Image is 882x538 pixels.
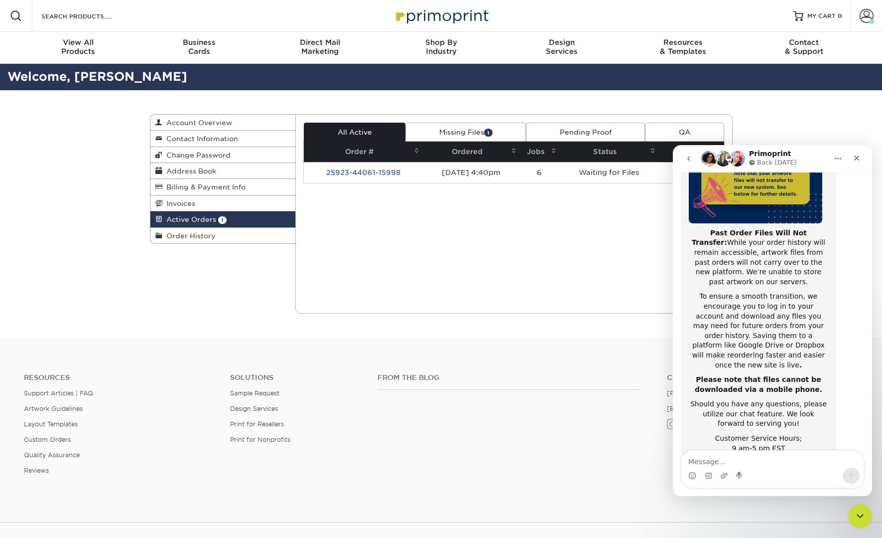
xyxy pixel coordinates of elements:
[40,10,137,22] input: SEARCH PRODUCTS.....
[150,195,296,211] a: Invoices
[380,38,502,47] span: Shop By
[162,232,216,240] span: Order History
[24,373,215,382] h4: Resources
[304,123,405,142] a: All Active
[230,405,278,412] a: Design Services
[502,38,623,56] div: Services
[658,162,724,183] td: $2,433.95
[8,306,191,323] textarea: Message…
[422,162,519,183] td: [DATE] 4:40pm
[667,405,786,412] a: [EMAIL_ADDRESS][DOMAIN_NAME]
[673,145,872,496] iframe: Intercom live chat
[519,162,559,183] td: 6
[150,211,296,227] a: Active Orders 1
[623,38,744,47] span: Resources
[645,123,724,142] a: QA
[304,162,422,183] td: 25923-44061-15998
[138,38,259,56] div: Cards
[16,147,155,225] div: To ensure a smooth transition, we encourage you to log in to your account and download any files ...
[150,179,296,195] a: Billing & Payment Info
[848,504,872,528] iframe: Intercom live chat
[391,5,491,26] img: Primoprint
[744,38,865,47] span: Contact
[18,38,139,47] span: View All
[24,451,80,459] a: Quality Assurance
[744,38,865,56] div: & Support
[63,327,71,335] button: Start recording
[162,151,231,159] span: Change Password
[16,289,155,308] div: Customer Service Hours; 9 am-5 pm EST
[218,216,227,224] span: 1
[230,373,363,382] h4: Solutions
[559,162,658,183] td: Waiting for Files
[18,38,139,56] div: Products
[162,199,195,207] span: Invoices
[422,142,519,162] th: Ordered
[667,373,858,382] a: Contact
[150,147,296,163] a: Change Password
[16,254,155,284] div: Should you have any questions, please utilize our chat feature. We look forward to serving you!
[138,32,259,64] a: BusinessCards
[162,215,216,223] span: Active Orders
[47,327,55,335] button: Upload attachment
[22,230,149,248] b: Please note that files cannot be downloaded via a mobile phone.
[502,38,623,47] span: Design
[230,436,290,443] a: Print for Nonprofits
[667,389,729,397] a: [PHONE_NUMBER]
[405,123,526,142] a: Missing Files1
[519,142,559,162] th: Jobs
[31,327,39,335] button: Gif picker
[378,373,639,382] h4: From the Blog
[16,83,155,142] div: While your order history will remain accessible, artwork files from past orders will not carry ov...
[19,84,134,102] b: Past Order Files Will Not Transfer:
[24,405,83,412] a: Artwork Guidelines
[838,12,842,19] span: 0
[18,32,139,64] a: View AllProducts
[126,216,129,224] b: .
[138,38,259,47] span: Business
[259,38,380,56] div: Marketing
[150,228,296,243] a: Order History
[259,32,380,64] a: Direct MailMarketing
[150,163,296,179] a: Address Book
[380,32,502,64] a: Shop ByIndustry
[658,142,724,162] th: Total
[162,119,232,127] span: Account Overview
[623,38,744,56] div: & Templates
[526,123,645,142] a: Pending Proof
[162,135,238,143] span: Contact Information
[24,420,78,428] a: Layout Templates
[744,32,865,64] a: Contact& Support
[230,389,279,397] a: Sample Request
[807,12,836,20] span: MY CART
[24,436,71,443] a: Custom Orders
[162,183,246,191] span: Billing & Payment Info
[162,167,216,175] span: Address Book
[170,323,187,339] button: Send a message…
[150,131,296,147] a: Contact Information
[15,327,23,335] button: Emoji picker
[484,129,493,136] span: 1
[380,38,502,56] div: Industry
[150,115,296,131] a: Account Overview
[230,420,284,428] a: Print for Resellers
[559,142,658,162] th: Status
[502,32,623,64] a: DesignServices
[304,142,422,162] th: Order #
[623,32,744,64] a: Resources& Templates
[24,389,93,397] a: Support Articles | FAQ
[24,467,49,474] a: Reviews
[259,38,380,47] span: Direct Mail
